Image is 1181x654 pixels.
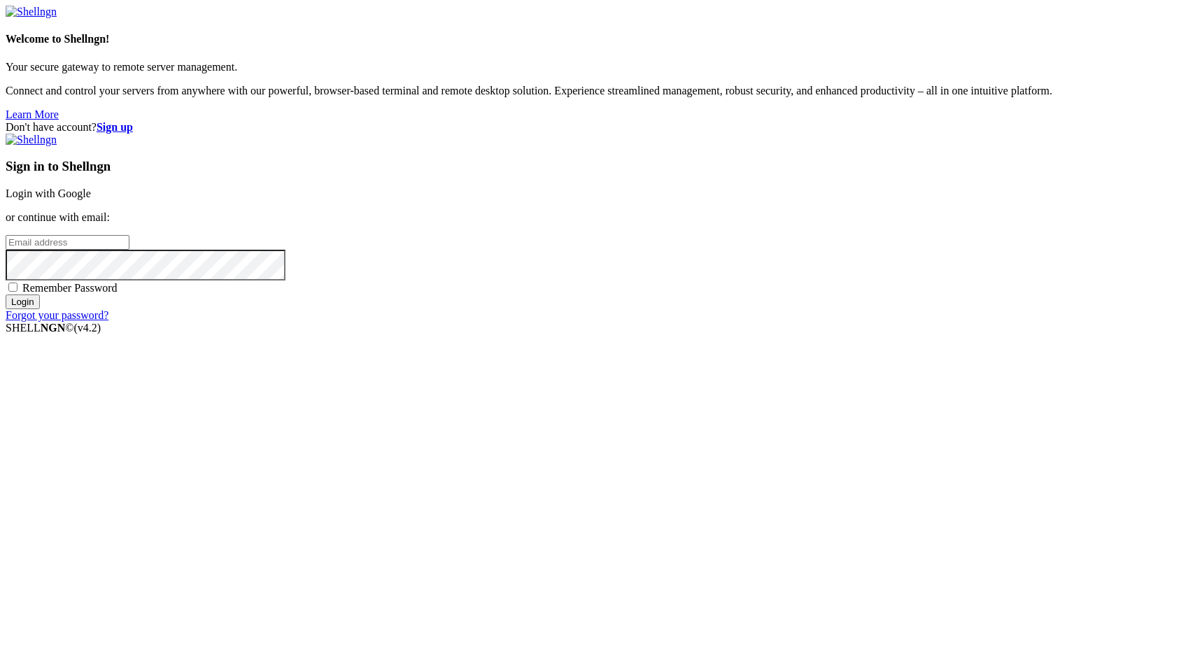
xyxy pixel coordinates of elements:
[6,85,1175,97] p: Connect and control your servers from anywhere with our powerful, browser-based terminal and remo...
[74,322,101,334] span: 4.2.0
[41,322,66,334] b: NGN
[6,309,108,321] a: Forgot your password?
[6,211,1175,224] p: or continue with email:
[97,121,133,133] a: Sign up
[22,282,118,294] span: Remember Password
[6,6,57,18] img: Shellngn
[6,134,57,146] img: Shellngn
[6,121,1175,134] div: Don't have account?
[6,33,1175,45] h4: Welcome to Shellngn!
[6,187,91,199] a: Login with Google
[6,61,1175,73] p: Your secure gateway to remote server management.
[6,294,40,309] input: Login
[8,283,17,292] input: Remember Password
[6,235,129,250] input: Email address
[6,322,101,334] span: SHELL ©
[6,108,59,120] a: Learn More
[6,159,1175,174] h3: Sign in to Shellngn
